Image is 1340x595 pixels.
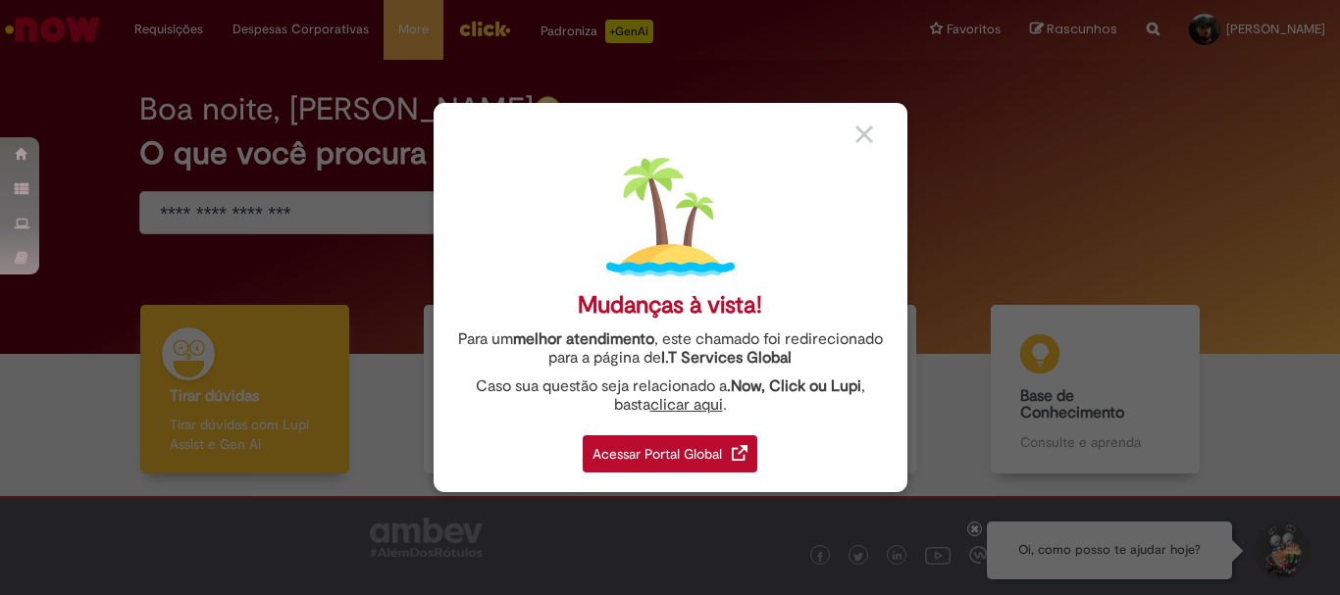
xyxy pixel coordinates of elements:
strong: .Now, Click ou Lupi [727,376,861,396]
a: Acessar Portal Global [583,424,757,472]
div: Mudanças à vista! [578,291,762,320]
img: close_button_grey.png [855,125,873,143]
a: clicar aqui [650,384,723,415]
div: Acessar Portal Global [583,435,757,472]
strong: melhor atendimento [513,329,654,349]
div: Para um , este chamado foi redirecionado para a página de [448,330,893,368]
img: island.png [606,153,735,281]
img: redirect_link.png [732,445,747,461]
a: I.T Services Global [661,337,792,368]
div: Caso sua questão seja relacionado a , basta . [448,377,893,415]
